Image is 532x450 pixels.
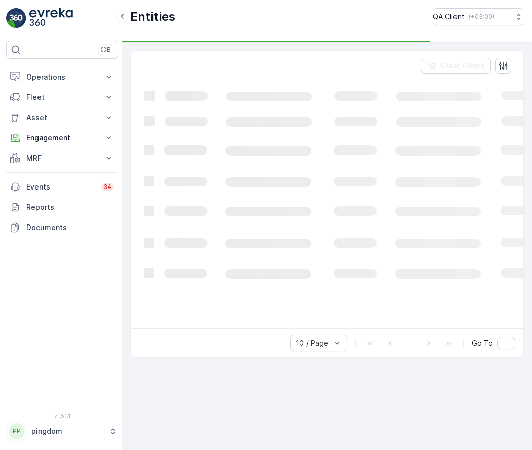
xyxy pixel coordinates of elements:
[26,153,98,163] p: MRF
[26,133,98,143] p: Engagement
[472,338,493,348] span: Go To
[103,183,112,191] p: 34
[26,92,98,102] p: Fleet
[6,217,118,238] a: Documents
[31,426,104,436] p: pingdom
[421,58,491,74] button: Clear Filters
[6,128,118,148] button: Engagement
[26,113,98,123] p: Asset
[6,148,118,168] button: MRF
[441,61,485,71] p: Clear Filters
[26,72,98,82] p: Operations
[6,197,118,217] a: Reports
[101,46,111,54] p: ⌘B
[26,202,114,212] p: Reports
[6,8,26,28] img: logo
[433,12,465,22] p: QA Client
[433,8,524,25] button: QA Client(+03:00)
[6,87,118,107] button: Fleet
[6,413,118,419] span: v 1.51.1
[130,9,175,25] p: Entities
[6,177,118,197] a: Events34
[6,107,118,128] button: Asset
[26,222,114,233] p: Documents
[6,67,118,87] button: Operations
[29,8,73,28] img: logo_light-DOdMpM7g.png
[9,423,25,439] div: PP
[26,182,95,192] p: Events
[469,13,495,21] p: ( +03:00 )
[6,421,118,442] button: PPpingdom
